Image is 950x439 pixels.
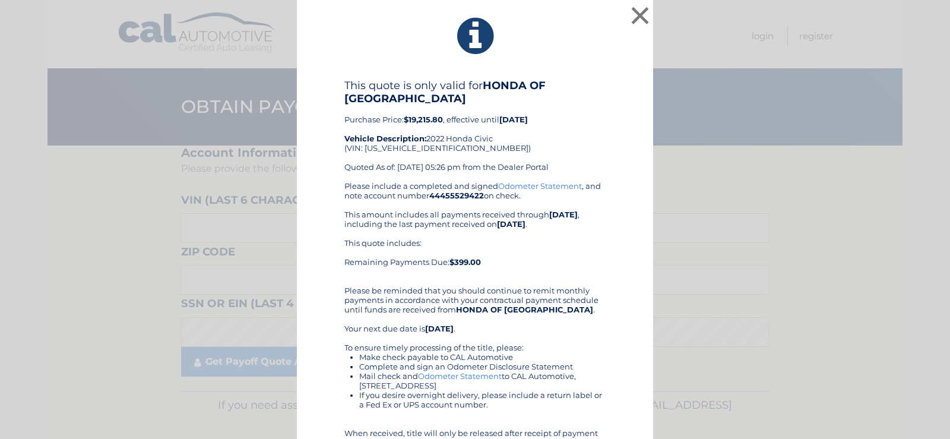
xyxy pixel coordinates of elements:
[499,115,528,124] b: [DATE]
[628,4,652,27] button: ×
[497,219,525,229] b: [DATE]
[359,352,606,362] li: Make check payable to CAL Automotive
[344,134,426,143] strong: Vehicle Description:
[418,371,502,381] a: Odometer Statement
[344,238,606,276] div: This quote includes: Remaining Payments Due:
[429,191,484,200] b: 44455529422
[549,210,578,219] b: [DATE]
[344,79,606,181] div: Purchase Price: , effective until 2022 Honda Civic (VIN: [US_VEHICLE_IDENTIFICATION_NUMBER]) Quot...
[456,305,593,314] b: HONDA OF [GEOGRAPHIC_DATA]
[498,181,582,191] a: Odometer Statement
[359,371,606,390] li: Mail check and to CAL Automotive, [STREET_ADDRESS]
[425,324,454,333] b: [DATE]
[344,79,546,105] b: HONDA OF [GEOGRAPHIC_DATA]
[359,390,606,409] li: If you desire overnight delivery, please include a return label or a Fed Ex or UPS account number.
[404,115,443,124] b: $19,215.80
[449,257,481,267] b: $399.00
[344,79,606,105] h4: This quote is only valid for
[359,362,606,371] li: Complete and sign an Odometer Disclosure Statement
